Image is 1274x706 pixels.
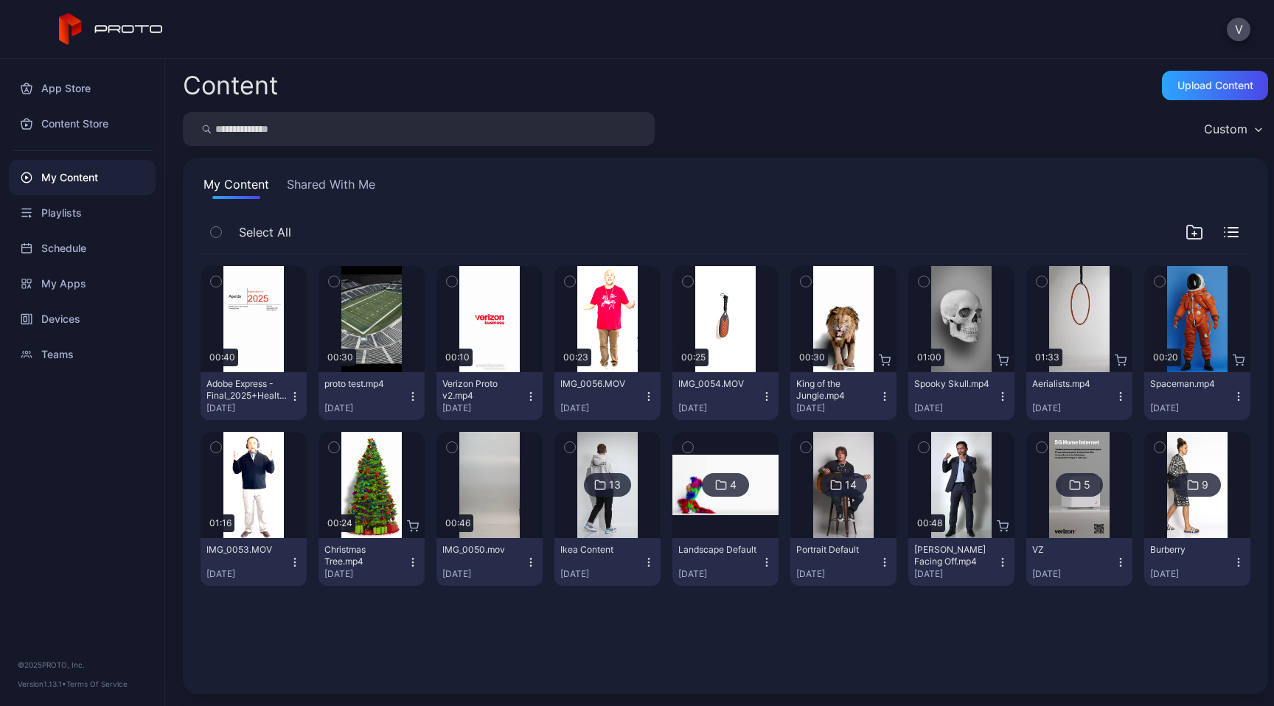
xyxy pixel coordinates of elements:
[183,73,278,98] div: Content
[201,372,307,420] button: Adobe Express - Final_2025+Healthcare_on_Air_Summit_Agenda.10sec.mp4[DATE]
[318,538,425,586] button: Christmas Tree.mp4[DATE]
[18,659,147,671] div: © 2025 PROTO, Inc.
[1177,80,1253,91] div: Upload Content
[436,538,543,586] button: IMG_0050.mov[DATE]
[206,544,288,556] div: IMG_0053.MOV
[914,378,995,390] div: Spooky Skull.mp4
[796,544,877,556] div: Portrait Default
[18,679,66,688] span: Version 1.13.1 •
[554,372,661,420] button: IMG_0056.MOV[DATE]
[239,223,291,241] span: Select All
[672,538,779,586] button: Landscape Default[DATE]
[442,568,525,580] div: [DATE]
[796,378,877,402] div: King of the Jungle.mp4
[442,402,525,414] div: [DATE]
[9,231,156,266] a: Schedule
[796,568,879,580] div: [DATE]
[560,378,641,390] div: IMG_0056.MOV
[9,266,156,301] a: My Apps
[730,478,737,492] div: 4
[9,106,156,141] a: Content Store
[1150,544,1231,556] div: Burberry
[1144,372,1250,420] button: Spaceman.mp4[DATE]
[554,538,661,586] button: Ikea Content[DATE]
[560,544,641,556] div: Ikea Content
[678,402,761,414] div: [DATE]
[324,544,405,567] div: Christmas Tree.mp4
[678,568,761,580] div: [DATE]
[908,372,1014,420] button: Spooky Skull.mp4[DATE]
[9,71,156,106] a: App Store
[1032,568,1115,580] div: [DATE]
[9,301,156,337] a: Devices
[845,478,857,492] div: 14
[908,538,1014,586] button: [PERSON_NAME] Facing Off.mp4[DATE]
[9,160,156,195] a: My Content
[9,195,156,231] a: Playlists
[560,402,643,414] div: [DATE]
[1150,568,1233,580] div: [DATE]
[206,402,289,414] div: [DATE]
[1032,544,1113,556] div: VZ
[201,175,272,199] button: My Content
[1197,112,1268,146] button: Custom
[1026,372,1132,420] button: Aerialists.mp4[DATE]
[914,402,997,414] div: [DATE]
[560,568,643,580] div: [DATE]
[9,337,156,372] a: Teams
[201,538,307,586] button: IMG_0053.MOV[DATE]
[1026,538,1132,586] button: VZ[DATE]
[796,402,879,414] div: [DATE]
[914,544,995,567] div: Manny Pacquiao Facing Off.mp4
[914,568,997,580] div: [DATE]
[1032,378,1113,390] div: Aerialists.mp4
[66,679,128,688] a: Terms Of Service
[206,568,289,580] div: [DATE]
[436,372,543,420] button: Verizon Proto v2.mp4[DATE]
[1032,402,1115,414] div: [DATE]
[442,544,523,556] div: IMG_0050.mov
[1202,478,1208,492] div: 9
[324,568,407,580] div: [DATE]
[790,372,897,420] button: King of the Jungle.mp4[DATE]
[1084,478,1090,492] div: 5
[324,402,407,414] div: [DATE]
[678,544,759,556] div: Landscape Default
[1150,378,1231,390] div: Spaceman.mp4
[442,378,523,402] div: Verizon Proto v2.mp4
[324,378,405,390] div: proto test.mp4
[1144,538,1250,586] button: Burberry[DATE]
[609,478,621,492] div: 13
[318,372,425,420] button: proto test.mp4[DATE]
[1150,402,1233,414] div: [DATE]
[790,538,897,586] button: Portrait Default[DATE]
[1204,122,1247,136] div: Custom
[206,378,288,402] div: Adobe Express - Final_2025+Healthcare_on_Air_Summit_Agenda.10sec.mp4
[1162,71,1268,100] button: Upload Content
[678,378,759,390] div: IMG_0054.MOV
[1227,18,1250,41] button: V
[284,175,378,199] button: Shared With Me
[672,372,779,420] button: IMG_0054.MOV[DATE]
